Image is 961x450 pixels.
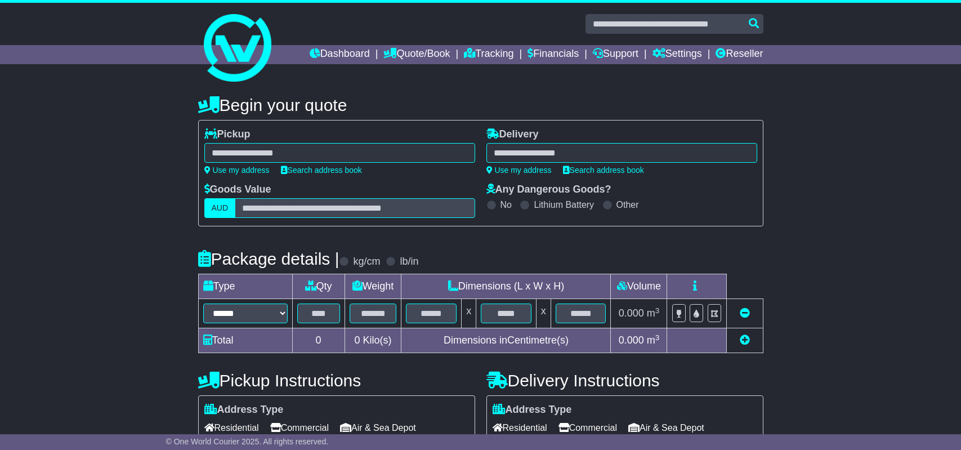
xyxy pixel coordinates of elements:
td: Kilo(s) [345,328,401,353]
label: Delivery [486,128,539,141]
span: Air & Sea Depot [628,419,704,436]
a: Reseller [716,45,763,64]
label: Pickup [204,128,251,141]
label: No [500,199,512,210]
a: Use my address [204,166,270,175]
span: Residential [204,419,259,436]
span: 0.000 [619,308,644,319]
span: Commercial [558,419,617,436]
sup: 3 [655,306,660,315]
h4: Pickup Instructions [198,371,475,390]
td: 0 [292,328,345,353]
td: Qty [292,274,345,299]
a: Search address book [281,166,362,175]
h4: Delivery Instructions [486,371,763,390]
td: Type [198,274,292,299]
label: Goods Value [204,184,271,196]
span: 0.000 [619,335,644,346]
label: Lithium Battery [534,199,594,210]
td: Dimensions in Centimetre(s) [401,328,611,353]
a: Financials [528,45,579,64]
td: x [462,299,476,328]
span: m [647,308,660,319]
label: lb/in [400,256,418,268]
a: Quote/Book [383,45,450,64]
a: Add new item [740,335,750,346]
h4: Begin your quote [198,96,763,114]
a: Remove this item [740,308,750,319]
a: Use my address [486,166,552,175]
label: Address Type [204,404,284,416]
label: kg/cm [353,256,380,268]
a: Support [593,45,638,64]
label: Address Type [493,404,572,416]
span: © One World Courier 2025. All rights reserved. [166,437,329,446]
span: Commercial [270,419,329,436]
span: 0 [354,335,360,346]
a: Tracking [464,45,513,64]
td: Weight [345,274,401,299]
label: Any Dangerous Goods? [486,184,611,196]
td: Dimensions (L x W x H) [401,274,611,299]
sup: 3 [655,333,660,342]
span: Residential [493,419,547,436]
td: Volume [611,274,667,299]
span: Air & Sea Depot [340,419,416,436]
a: Search address book [563,166,644,175]
td: Total [198,328,292,353]
a: Dashboard [310,45,370,64]
td: x [536,299,551,328]
h4: Package details | [198,249,339,268]
label: AUD [204,198,236,218]
span: m [647,335,660,346]
label: Other [616,199,639,210]
a: Settings [652,45,702,64]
